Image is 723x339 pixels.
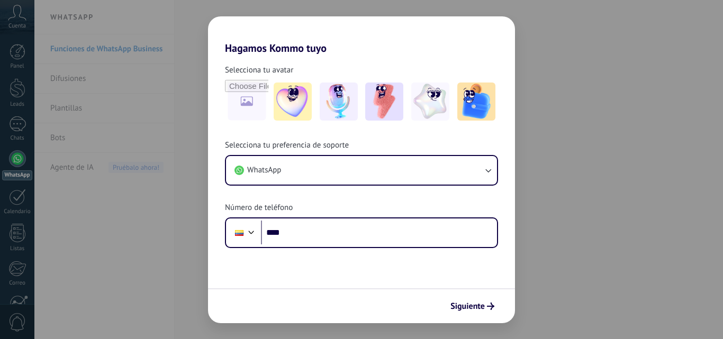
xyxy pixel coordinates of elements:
[225,140,349,151] span: Selecciona tu preferencia de soporte
[208,16,515,54] h2: Hagamos Kommo tuyo
[446,297,499,315] button: Siguiente
[247,165,281,176] span: WhatsApp
[229,222,249,244] div: Ecuador: + 593
[450,303,485,310] span: Siguiente
[411,83,449,121] img: -4.jpeg
[274,83,312,121] img: -1.jpeg
[225,203,293,213] span: Número de teléfono
[225,65,293,76] span: Selecciona tu avatar
[320,83,358,121] img: -2.jpeg
[365,83,403,121] img: -3.jpeg
[457,83,495,121] img: -5.jpeg
[226,156,497,185] button: WhatsApp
